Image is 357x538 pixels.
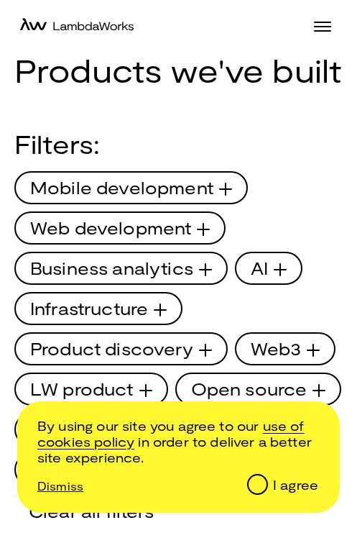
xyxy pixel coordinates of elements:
[20,14,134,40] a: home-icon-black
[30,175,213,200] span: Mobile development
[30,337,193,361] span: Product discovery
[30,256,193,281] span: Business analytics
[14,53,341,88] h1: Products we've built
[30,296,148,321] span: Infrastructure
[37,419,318,465] p: By using our site you agree to our in order to deliver a better site experience.
[30,377,134,401] span: LW product
[251,256,268,281] span: AI
[251,337,302,361] span: Web3
[14,131,343,157] div: Filters:
[30,216,191,240] span: Web development
[37,479,83,493] p: Dismiss
[14,493,169,529] div: Clear all filters
[37,418,305,450] a: /cookie-and-privacy-policy
[191,377,307,401] span: Open source
[273,478,318,493] div: I agree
